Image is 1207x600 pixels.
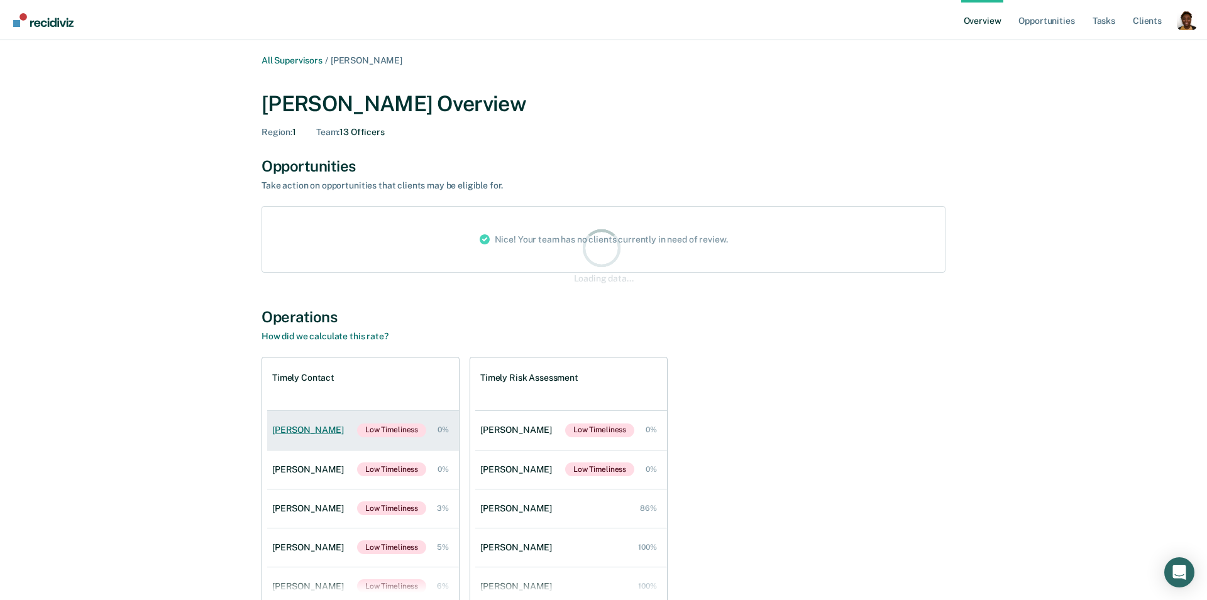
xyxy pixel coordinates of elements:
div: 0% [646,465,657,474]
span: Low Timeliness [565,423,634,437]
div: [PERSON_NAME] [272,425,349,435]
div: 3% [437,504,449,513]
img: Recidiviz [13,13,74,27]
a: [PERSON_NAME]Low Timeliness 0% [267,450,459,489]
a: How did we calculate this rate? [262,331,389,341]
div: [PERSON_NAME] [272,503,349,514]
span: [PERSON_NAME] [331,55,402,65]
div: 0% [646,425,657,434]
span: Low Timeliness [357,423,426,437]
div: [PERSON_NAME] [480,503,557,514]
span: Low Timeliness [357,540,426,554]
div: Nice! Your team has no clients currently in need of review. [470,207,738,272]
a: [PERSON_NAME]Low Timeliness 0% [475,411,667,450]
span: Low Timeliness [357,462,426,476]
a: [PERSON_NAME]Low Timeliness 5% [267,528,459,567]
div: Operations [262,308,945,326]
div: Take action on opportunities that clients may be eligible for. [262,180,702,191]
span: Low Timeliness [357,579,426,593]
div: Open Intercom Messenger [1164,557,1194,587]
div: [PERSON_NAME] [480,425,557,435]
div: Loading data... [574,273,634,284]
span: Team : [316,127,339,137]
h1: Timely Risk Assessment [480,373,578,383]
div: 13 Officers [316,127,385,138]
div: 6% [437,582,449,591]
div: [PERSON_NAME] [272,581,349,592]
div: 0% [438,425,449,434]
a: [PERSON_NAME] 100% [475,530,667,565]
a: [PERSON_NAME]Low Timeliness 0% [267,411,459,450]
div: 0% [438,465,449,474]
div: [PERSON_NAME] Overview [262,91,945,117]
span: / [322,55,331,65]
a: [PERSON_NAME] 86% [475,491,667,526]
div: 86% [640,504,657,513]
div: 100% [638,582,657,591]
div: [PERSON_NAME] [480,542,557,553]
h1: Timely Contact [272,373,334,383]
div: 1 [262,127,296,138]
span: Low Timeliness [357,501,426,515]
div: 100% [638,543,657,552]
a: All Supervisors [262,55,322,65]
div: [PERSON_NAME] [272,464,349,475]
div: Opportunities [262,157,945,175]
div: 5% [437,543,449,552]
div: [PERSON_NAME] [480,464,557,475]
span: Low Timeliness [565,462,634,476]
div: [PERSON_NAME] [272,542,349,553]
a: [PERSON_NAME]Low Timeliness 3% [267,489,459,528]
div: [PERSON_NAME] [480,581,557,592]
button: Profile dropdown button [1177,10,1197,30]
span: Region : [262,127,292,137]
a: [PERSON_NAME]Low Timeliness 0% [475,450,667,489]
